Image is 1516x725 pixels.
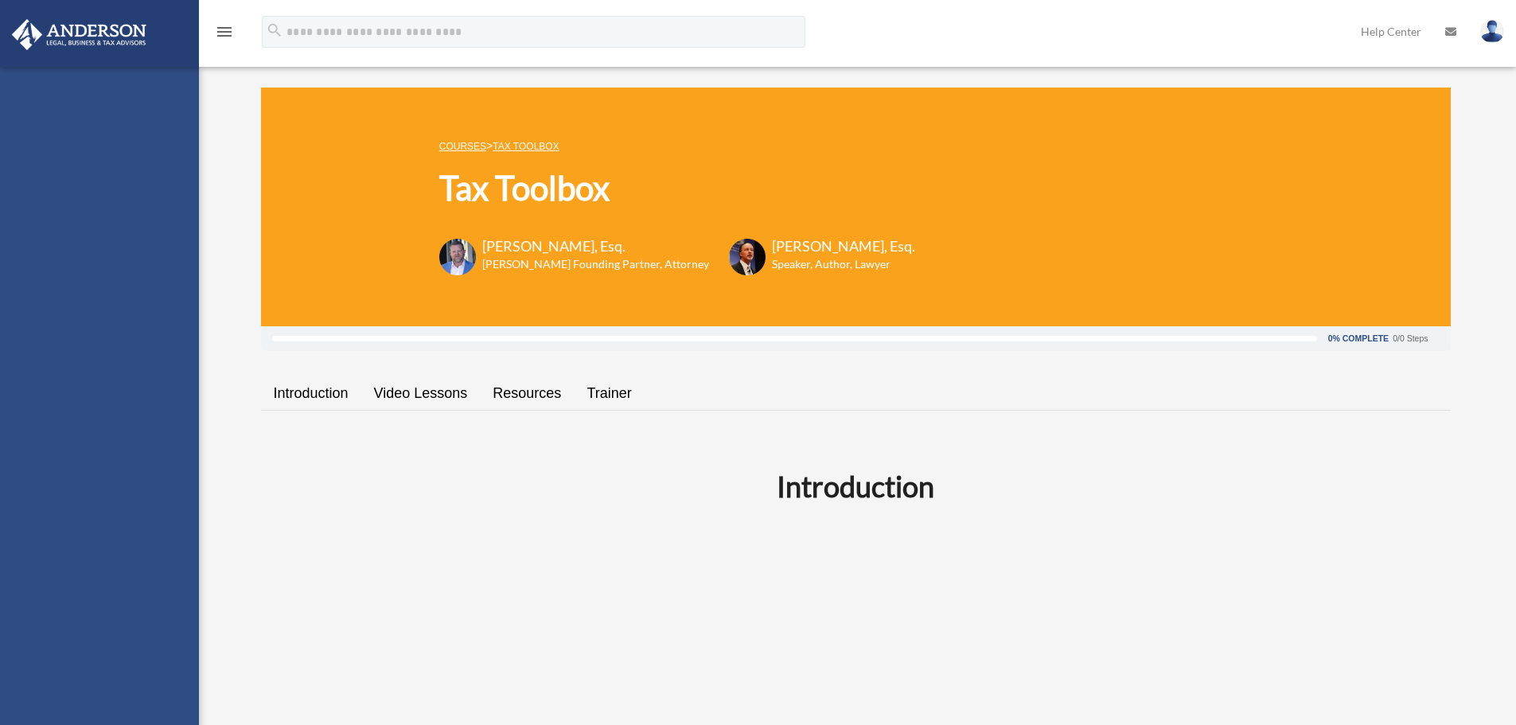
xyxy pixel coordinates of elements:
img: Anderson Advisors Platinum Portal [7,19,151,50]
p: > [439,136,915,156]
a: COURSES [439,141,486,152]
a: Introduction [261,371,361,416]
a: Video Lessons [361,371,481,416]
h1: Tax Toolbox [439,165,915,212]
img: User Pic [1480,20,1504,43]
div: 0/0 Steps [1393,334,1428,343]
a: Tax Toolbox [493,141,559,152]
div: 0% Complete [1328,334,1389,343]
i: search [266,21,283,39]
h3: [PERSON_NAME], Esq. [772,236,915,256]
h3: [PERSON_NAME], Esq. [482,236,709,256]
h6: [PERSON_NAME] Founding Partner, Attorney [482,256,709,272]
h2: Introduction [271,466,1441,506]
h6: Speaker, Author, Lawyer [772,256,895,272]
a: menu [215,28,234,41]
a: Resources [480,371,574,416]
img: Scott-Estill-Headshot.png [729,239,766,275]
i: menu [215,22,234,41]
img: Toby-circle-head.png [439,239,476,275]
a: Trainer [574,371,644,416]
